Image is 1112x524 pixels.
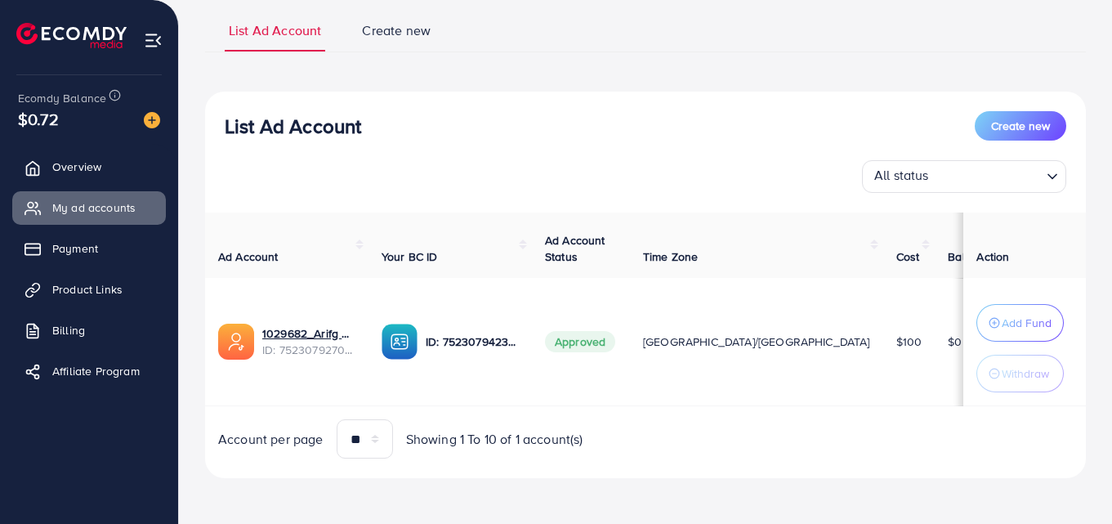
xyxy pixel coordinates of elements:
[976,304,1064,342] button: Add Fund
[643,334,870,350] span: [GEOGRAPHIC_DATA]/[GEOGRAPHIC_DATA]
[545,331,615,352] span: Approved
[976,355,1064,392] button: Withdraw
[16,23,127,48] img: logo
[862,160,1066,193] div: Search for option
[12,355,166,387] a: Affiliate Program
[12,314,166,347] a: Billing
[218,430,324,449] span: Account per page
[406,430,583,449] span: Showing 1 To 10 of 1 account(s)
[991,118,1050,134] span: Create new
[12,191,166,224] a: My ad accounts
[382,324,418,360] img: ic-ba-acc.ded83a64.svg
[426,332,519,352] p: ID: 7523079423877332993
[934,163,1040,189] input: Search for option
[144,112,160,128] img: image
[218,324,254,360] img: ic-ads-acc.e4c84228.svg
[896,249,920,265] span: Cost
[52,240,98,257] span: Payment
[52,322,85,338] span: Billing
[896,334,922,350] span: $100
[382,249,438,265] span: Your BC ID
[1002,313,1052,333] p: Add Fund
[362,21,431,40] span: Create new
[976,249,1009,265] span: Action
[262,325,355,342] a: 1029682_Arifg Mart_1751603491465
[52,363,140,379] span: Affiliate Program
[225,114,361,138] h3: List Ad Account
[948,249,991,265] span: Balance
[545,232,605,265] span: Ad Account Status
[52,199,136,216] span: My ad accounts
[12,232,166,265] a: Payment
[18,90,106,106] span: Ecomdy Balance
[643,249,698,265] span: Time Zone
[948,334,962,350] span: $0
[871,163,932,189] span: All status
[262,325,355,359] div: <span class='underline'>1029682_Arifg Mart_1751603491465</span></br>7523079270294405128
[229,21,321,40] span: List Ad Account
[52,159,101,175] span: Overview
[1002,364,1049,383] p: Withdraw
[12,150,166,183] a: Overview
[18,107,59,131] span: $0.72
[1043,450,1100,512] iframe: Chat
[262,342,355,358] span: ID: 7523079270294405128
[975,111,1066,141] button: Create new
[12,273,166,306] a: Product Links
[218,249,279,265] span: Ad Account
[52,281,123,298] span: Product Links
[144,31,163,50] img: menu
